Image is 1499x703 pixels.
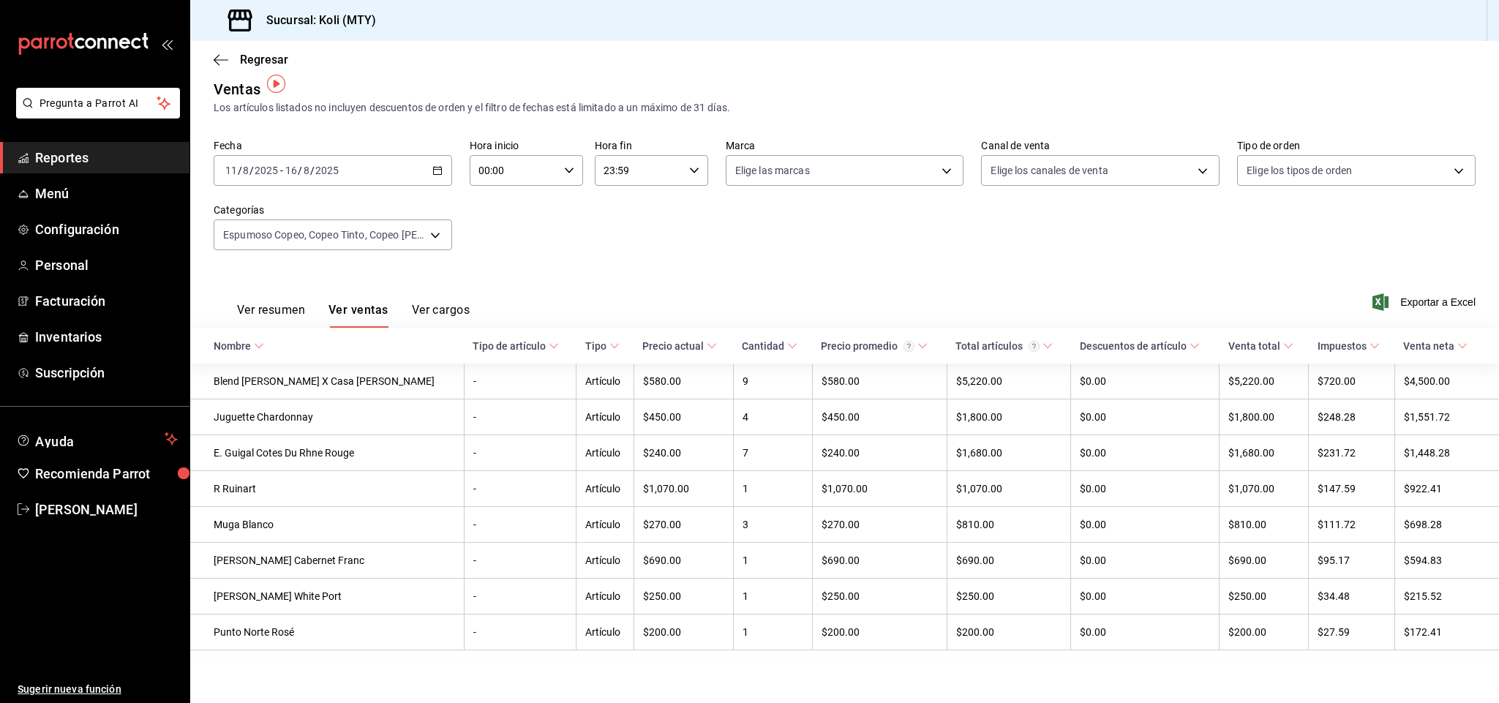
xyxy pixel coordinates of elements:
[576,399,634,435] td: Artículo
[733,435,812,471] td: 7
[190,364,464,399] td: Blend [PERSON_NAME] X Casa [PERSON_NAME]
[947,579,1071,614] td: $250.00
[285,165,298,176] input: --
[190,435,464,471] td: E. Guigal Cotes Du Rhne Rouge
[1403,340,1468,352] span: Venta neta
[1220,543,1309,579] td: $690.00
[903,341,914,352] svg: Precio promedio = Total artículos / cantidad
[214,340,251,352] div: Nombre
[1318,340,1380,352] span: Impuestos
[254,165,279,176] input: ----
[821,340,928,352] span: Precio promedio
[464,471,576,507] td: -
[1309,579,1395,614] td: $34.48
[1228,340,1293,352] span: Venta total
[40,96,157,111] span: Pregunta a Parrot AI
[955,340,1040,352] div: Total artículos
[576,614,634,650] td: Artículo
[947,614,1071,650] td: $200.00
[634,507,733,543] td: $270.00
[947,364,1071,399] td: $5,220.00
[1394,579,1499,614] td: $215.52
[1394,435,1499,471] td: $1,448.28
[955,340,1053,352] span: Total artículos
[328,303,388,328] button: Ver ventas
[1309,435,1395,471] td: $231.72
[947,471,1071,507] td: $1,070.00
[35,363,178,383] span: Suscripción
[576,579,634,614] td: Artículo
[237,303,305,328] button: Ver resumen
[576,507,634,543] td: Artículo
[1394,471,1499,507] td: $922.41
[190,614,464,650] td: Punto Norte Rosé
[1309,507,1395,543] td: $111.72
[315,165,339,176] input: ----
[310,165,315,176] span: /
[733,364,812,399] td: 9
[1394,507,1499,543] td: $698.28
[576,364,634,399] td: Artículo
[735,163,810,178] span: Elige las marcas
[1394,399,1499,435] td: $1,551.72
[1071,364,1220,399] td: $0.00
[1309,543,1395,579] td: $95.17
[1220,507,1309,543] td: $810.00
[1220,614,1309,650] td: $200.00
[733,507,812,543] td: 3
[991,163,1108,178] span: Elige los canales de venta
[242,165,249,176] input: --
[1220,399,1309,435] td: $1,800.00
[223,228,425,242] span: Espumoso Copeo, Copeo Tinto, Copeo [PERSON_NAME], Copeo [PERSON_NAME]
[464,614,576,650] td: -
[576,543,634,579] td: Artículo
[1071,614,1220,650] td: $0.00
[10,106,180,121] a: Pregunta a Parrot AI
[303,165,310,176] input: --
[1394,543,1499,579] td: $594.83
[634,614,733,650] td: $200.00
[742,340,784,352] div: Cantidad
[1228,340,1280,352] div: Venta total
[190,399,464,435] td: Juguette Chardonnay
[585,340,606,352] div: Tipo
[1394,614,1499,650] td: $172.41
[812,364,947,399] td: $580.00
[733,399,812,435] td: 4
[812,543,947,579] td: $690.00
[1080,340,1200,352] span: Descuentos de artículo
[634,435,733,471] td: $240.00
[1309,399,1395,435] td: $248.28
[214,100,1476,116] div: Los artículos listados no incluyen descuentos de orden y el filtro de fechas está limitado a un m...
[1080,340,1187,352] div: Descuentos de artículo
[812,435,947,471] td: $240.00
[35,500,178,519] span: [PERSON_NAME]
[280,165,283,176] span: -
[1071,435,1220,471] td: $0.00
[733,543,812,579] td: 1
[634,543,733,579] td: $690.00
[470,140,583,151] label: Hora inicio
[1403,340,1454,352] div: Venta neta
[1071,399,1220,435] td: $0.00
[464,543,576,579] td: -
[35,148,178,168] span: Reportes
[190,543,464,579] td: [PERSON_NAME] Cabernet Franc
[1071,579,1220,614] td: $0.00
[35,291,178,311] span: Facturación
[464,364,576,399] td: -
[190,579,464,614] td: [PERSON_NAME] White Port
[981,140,1220,151] label: Canal de venta
[161,38,173,50] button: open_drawer_menu
[35,184,178,203] span: Menú
[464,579,576,614] td: -
[812,507,947,543] td: $270.00
[1071,471,1220,507] td: $0.00
[267,75,285,93] button: Tooltip marker
[238,165,242,176] span: /
[16,88,180,119] button: Pregunta a Parrot AI
[190,471,464,507] td: R Ruinart
[298,165,302,176] span: /
[642,340,717,352] span: Precio actual
[733,579,812,614] td: 1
